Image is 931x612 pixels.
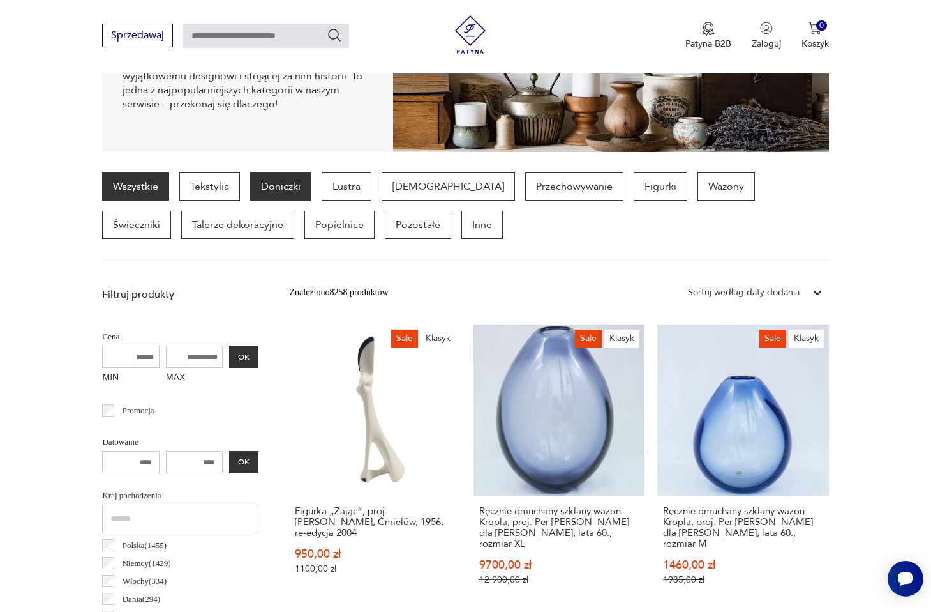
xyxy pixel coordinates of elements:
[250,172,311,201] a: Doniczki
[479,506,639,549] h3: Ręcznie dmuchany szklany wazon Kropla, proj. Per [PERSON_NAME] dla [PERSON_NAME], lata 60., rozmi...
[102,287,258,302] p: Filtruj produkty
[479,574,639,585] p: 12 900,00 zł
[752,38,781,50] p: Zaloguj
[702,22,715,36] img: Ikona medalu
[451,15,489,54] img: Patyna - sklep z meblami i dekoracjami vintage
[123,592,160,606] p: Dania ( 294 )
[102,330,258,344] p: Cena
[229,451,258,473] button: OK
[752,22,781,50] button: Zaloguj
[229,346,258,368] button: OK
[295,506,454,539] h3: Figurka „Zając”, proj. [PERSON_NAME], Ćmielów, 1956, re-edycja 2004
[473,325,644,610] a: SaleKlasykRęcznie dmuchany szklany wazon Kropla, proj. Per Lütken dla Holmegaard, lata 60., rozmi...
[181,211,294,239] a: Talerze dekoracyjne
[295,549,454,560] p: 950,00 zł
[289,286,388,300] div: Znaleziono 8258 produktów
[304,211,375,239] a: Popielnice
[179,172,240,201] a: Tekstylia
[295,563,454,574] p: 1100,00 zł
[801,38,829,50] p: Koszyk
[685,22,731,50] button: Patyna B2B
[634,172,687,201] a: Figurki
[123,556,171,570] p: Niemcy ( 1429 )
[697,172,755,201] a: Wazony
[663,574,823,585] p: 1935,00 zł
[657,325,828,610] a: SaleKlasykRęcznie dmuchany szklany wazon Kropla, proj. Per Lütken dla Holmegaard, lata 60., rozmi...
[382,172,515,201] a: [DEMOGRAPHIC_DATA]
[663,560,823,570] p: 1460,00 zł
[479,560,639,570] p: 9700,00 zł
[102,368,160,388] label: MIN
[102,435,258,449] p: Datowanie
[760,22,773,34] img: Ikonka użytkownika
[663,506,823,549] h3: Ręcznie dmuchany szklany wazon Kropla, proj. Per [PERSON_NAME] dla [PERSON_NAME], lata 60., rozmi...
[816,20,827,31] div: 0
[461,211,503,239] a: Inne
[888,561,923,597] iframe: Smartsupp widget button
[102,211,171,239] a: Świeczniki
[123,574,167,588] p: Włochy ( 334 )
[688,286,800,300] div: Sortuj według daty dodania
[685,22,731,50] a: Ikona medaluPatyna B2B
[102,24,173,47] button: Sprzedawaj
[123,404,154,418] p: Promocja
[808,22,821,34] img: Ikona koszyka
[322,172,371,201] a: Lustra
[327,27,342,43] button: Szukaj
[102,172,169,201] a: Wszystkie
[166,368,223,388] label: MAX
[385,211,451,239] a: Pozostałe
[525,172,623,201] a: Przechowywanie
[102,32,173,41] a: Sprzedawaj
[289,325,460,610] a: SaleKlasykFigurka „Zając”, proj. Mieczysław Naruszewicz, Ćmielów, 1956, re-edycja 2004Figurka „Za...
[102,489,258,503] p: Kraj pochodzenia
[685,38,731,50] p: Patyna B2B
[123,539,167,553] p: Polska ( 1455 )
[801,22,829,50] button: 0Koszyk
